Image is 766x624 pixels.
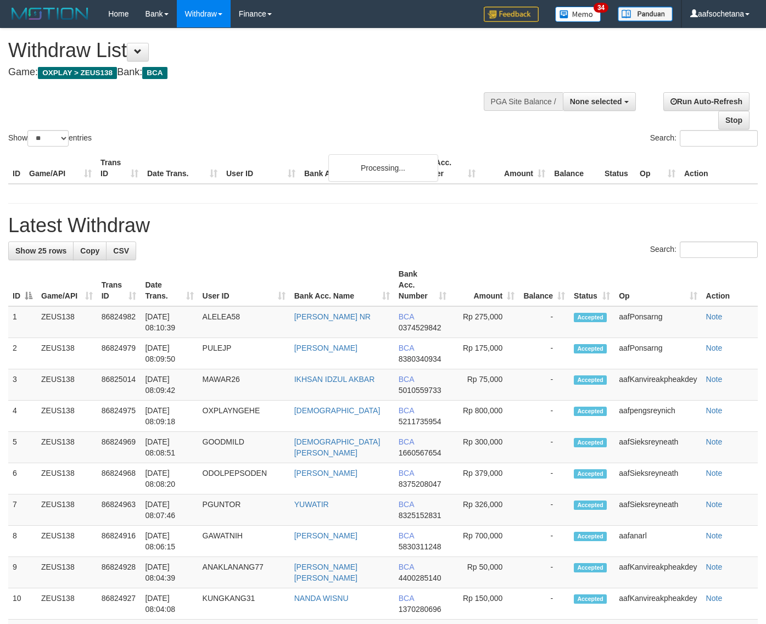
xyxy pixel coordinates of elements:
a: YUWATIR [294,500,329,509]
a: Note [706,312,723,321]
span: Accepted [574,344,607,353]
span: BCA [399,594,414,603]
span: Copy 1660567654 to clipboard [399,448,441,457]
td: ZEUS138 [37,338,97,369]
td: 2 [8,338,37,369]
td: ZEUS138 [37,432,97,463]
a: Note [706,375,723,384]
span: Copy 8325152831 to clipboard [399,511,441,520]
span: Accepted [574,501,607,510]
td: PGUNTOR [198,494,290,526]
td: aafPonsarng [614,338,701,369]
th: Date Trans. [143,153,222,184]
span: BCA [399,437,414,446]
span: Accepted [574,563,607,572]
td: [DATE] 08:09:50 [141,338,198,369]
td: ANAKLANANG77 [198,557,290,588]
span: 34 [594,3,608,13]
td: 86824963 [97,494,141,526]
a: NANDA WISNU [294,594,349,603]
span: Copy 0374529842 to clipboard [399,323,441,332]
td: Rp 275,000 [451,306,519,338]
img: panduan.png [618,7,673,21]
td: ZEUS138 [37,369,97,401]
td: 3 [8,369,37,401]
td: aafpengsreynich [614,401,701,432]
td: - [519,369,569,401]
span: Accepted [574,594,607,604]
td: - [519,557,569,588]
th: Bank Acc. Number: activate to sort column ascending [394,264,451,306]
h4: Game: Bank: [8,67,500,78]
th: User ID [222,153,300,184]
th: Amount [480,153,550,184]
span: BCA [399,375,414,384]
span: Copy 1370280696 to clipboard [399,605,441,614]
a: [DEMOGRAPHIC_DATA] [294,406,381,415]
a: Note [706,531,723,540]
span: Copy 8380340934 to clipboard [399,355,441,363]
td: Rp 75,000 [451,369,519,401]
td: [DATE] 08:04:08 [141,588,198,620]
a: [DEMOGRAPHIC_DATA][PERSON_NAME] [294,437,381,457]
span: Accepted [574,407,607,416]
th: Balance [550,153,600,184]
th: Bank Acc. Name: activate to sort column ascending [290,264,394,306]
td: aafSieksreyneath [614,494,701,526]
a: Note [706,500,723,509]
a: [PERSON_NAME] [294,344,357,352]
th: Date Trans.: activate to sort column ascending [141,264,198,306]
td: - [519,463,569,494]
a: [PERSON_NAME] NR [294,312,371,321]
img: Feedback.jpg [484,7,539,22]
td: - [519,432,569,463]
span: Copy 8375208047 to clipboard [399,480,441,488]
td: Rp 300,000 [451,432,519,463]
span: BCA [142,67,167,79]
div: PGA Site Balance / [484,92,563,111]
td: Rp 150,000 [451,588,519,620]
h1: Withdraw List [8,40,500,61]
th: Trans ID: activate to sort column ascending [97,264,141,306]
td: - [519,401,569,432]
span: BCA [399,500,414,509]
a: CSV [106,241,136,260]
td: GOODMILD [198,432,290,463]
h1: Latest Withdraw [8,215,758,237]
td: 86824979 [97,338,141,369]
td: 86824968 [97,463,141,494]
td: [DATE] 08:06:15 [141,526,198,557]
input: Search: [680,241,758,258]
label: Search: [650,130,758,147]
td: 86824969 [97,432,141,463]
a: [PERSON_NAME] [294,469,357,477]
td: 86824927 [97,588,141,620]
img: MOTION_logo.png [8,5,92,22]
td: ZEUS138 [37,494,97,526]
td: Rp 700,000 [451,526,519,557]
span: Accepted [574,469,607,479]
td: KUNGKANG31 [198,588,290,620]
td: 10 [8,588,37,620]
td: 86824982 [97,306,141,338]
th: Game/API: activate to sort column ascending [37,264,97,306]
td: OXPLAYNGEHE [198,401,290,432]
td: - [519,526,569,557]
td: aafSieksreyneath [614,463,701,494]
div: Processing... [328,154,438,182]
span: BCA [399,469,414,477]
a: IKHSAN IDZUL AKBAR [294,375,375,384]
span: Accepted [574,532,607,541]
a: Show 25 rows [8,241,74,260]
td: 86824975 [97,401,141,432]
td: ZEUS138 [37,557,97,588]
span: BCA [399,312,414,321]
td: aafKanvireakpheakdey [614,369,701,401]
button: None selected [563,92,636,111]
td: GAWATNIH [198,526,290,557]
th: Bank Acc. Name [300,153,410,184]
span: Copy [80,246,99,255]
span: Accepted [574,375,607,385]
td: ZEUS138 [37,588,97,620]
td: - [519,588,569,620]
